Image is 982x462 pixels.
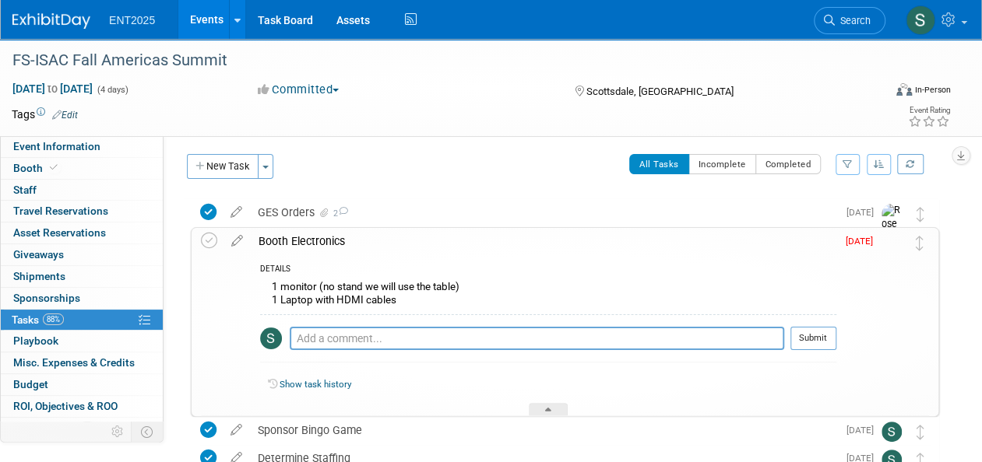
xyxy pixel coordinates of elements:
span: ENT2025 [109,14,155,26]
span: [DATE] [846,207,882,218]
button: All Tasks [629,154,689,174]
button: New Task [187,154,259,179]
a: edit [223,205,250,219]
td: Tags [12,107,78,122]
span: Search [835,15,871,26]
a: Booth [1,158,163,179]
span: Event Information [13,140,100,152]
a: Search [814,7,885,34]
td: Toggle Event Tabs [132,422,164,442]
span: Sponsorships [13,292,80,304]
img: Stephanie Silva [260,327,282,349]
div: DETAILS [260,264,836,277]
a: Misc. Expenses & Credits [1,352,163,373]
i: Move task [917,425,924,439]
span: Travel Reservations [13,205,108,217]
span: (4 days) [96,85,128,95]
div: Event Format [814,81,951,104]
button: Completed [755,154,822,174]
span: Tasks [12,313,64,326]
span: Attachments [13,422,95,434]
span: Shipments [13,270,65,282]
button: Submit [790,327,836,350]
span: 88% [43,313,64,325]
a: Refresh [897,154,924,174]
div: Event Rating [908,107,950,114]
a: Giveaways [1,244,163,265]
img: Rose Bodin [881,233,901,253]
button: Committed [252,82,345,98]
img: Stephanie Silva [906,5,935,35]
div: FS-ISAC Fall Americas Summit [7,47,871,75]
span: 2 [331,208,348,219]
span: Scottsdale, [GEOGRAPHIC_DATA] [586,86,734,97]
a: Asset Reservations [1,222,163,243]
i: Move task [916,236,924,250]
a: Staff [1,180,163,201]
a: Travel Reservations [1,201,163,222]
span: Budget [13,378,48,390]
a: Sponsorships [1,288,163,309]
span: Booth [13,162,61,174]
div: Sponsor Bingo Game [250,417,837,443]
a: Event Information [1,136,163,157]
a: Playbook [1,331,163,352]
img: ExhibitDay [12,13,90,29]
span: Asset Reservations [13,226,106,239]
div: In-Person [914,84,951,96]
div: GES Orders [250,199,837,226]
span: Playbook [13,334,58,347]
div: Booth Electronics [251,228,836,254]
a: Attachments17 [1,418,163,439]
span: [DATE] [DATE] [12,82,93,96]
a: ROI, Objectives & ROO [1,396,163,417]
span: Staff [13,184,37,196]
img: Stephanie Silva [882,422,902,442]
a: Edit [52,110,78,121]
img: Rose Bodin [882,204,905,259]
button: Incomplete [688,154,756,174]
a: Show task history [280,379,351,390]
i: Booth reservation complete [50,163,58,172]
a: edit [223,423,250,437]
a: Budget [1,374,163,395]
i: Move task [917,207,924,222]
span: [DATE] [846,425,882,436]
span: ROI, Objectives & ROO [13,400,118,412]
span: to [45,82,60,95]
span: 17 [79,422,95,433]
span: Giveaways [13,248,64,261]
td: Personalize Event Tab Strip [104,422,132,442]
div: 1 monitor (no stand we will use the table) 1 Laptop with HDMI cables [260,277,836,313]
span: Misc. Expenses & Credits [13,356,135,369]
a: Tasks88% [1,310,163,331]
img: Format-Inperson.png [896,83,912,96]
span: [DATE] [846,236,881,247]
a: edit [224,234,251,248]
a: Shipments [1,266,163,287]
